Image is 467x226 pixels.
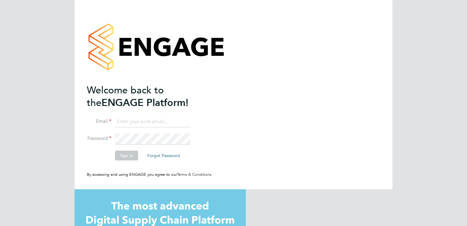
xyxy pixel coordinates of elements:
[115,116,190,127] input: Enter your work email...
[177,172,211,177] a: Terms & Conditions
[87,172,211,177] span: By accessing and using ENGAGE you agree to our
[87,84,164,109] span: Welcome back to the
[142,151,185,160] button: Forgot Password
[87,135,111,142] label: Password
[115,151,138,160] button: Sign In
[87,118,111,125] label: Email
[87,84,206,109] h2: ENGAGE Platform!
